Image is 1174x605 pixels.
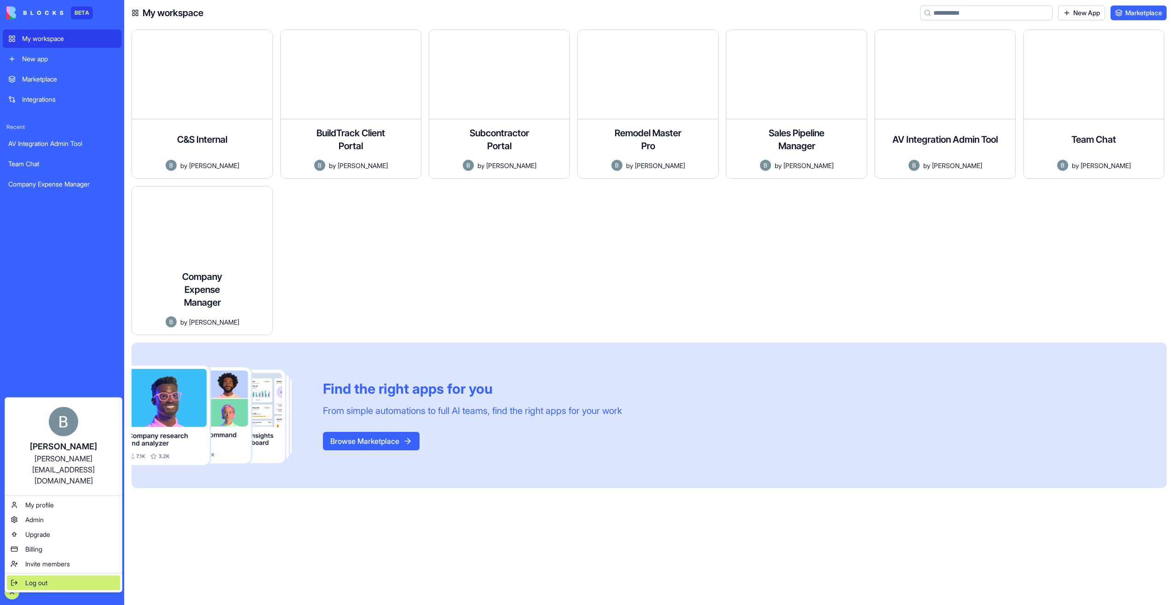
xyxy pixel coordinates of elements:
[45,12,92,21] p: Active 30m ago
[7,542,120,557] a: Billing
[33,5,177,52] div: Because we would just proceed with the custom plan if it can be done month to month to start even...
[33,53,177,154] div: We'd much rather do the customs plan anyways because we know It'll be worth the cost to us given ...
[14,302,22,309] button: Emoji picker
[25,500,54,510] span: My profile
[14,440,113,453] div: [PERSON_NAME]
[25,559,70,569] span: Invite members
[144,4,161,21] button: Home
[7,162,151,362] div: While we don’t normally offer the Custom plan on a monthly basis (since there’s a lot of time, ef...
[40,11,169,47] div: Because we would just proceed with the custom plan if it can be done month to month to start even...
[49,407,78,436] img: ACg8ocIug40qN1SCXJiinWdltW7QsPxROn8ZAVDlgOtPD8eQfXIZmw=s96-c
[44,302,51,309] button: Upload attachment
[7,53,177,162] div: Benjamin says…
[7,557,120,571] a: Invite members
[7,512,120,527] a: Admin
[7,5,177,53] div: Benjamin says…
[25,515,44,524] span: Admin
[29,302,36,309] button: Gif picker
[8,180,116,189] div: Company Expense Manager
[8,139,116,148] div: AV Integration Admin Tool
[25,578,47,588] span: Log out
[161,4,178,20] div: Close
[15,167,144,356] div: While we don’t normally offer the Custom plan on a monthly basis (since there’s a lot of time, ef...
[158,298,173,313] button: Send a message…
[8,282,177,298] textarea: Message…
[7,162,177,369] div: Shelly says…
[14,453,113,486] div: [PERSON_NAME][EMAIL_ADDRESS][DOMAIN_NAME]
[45,5,67,12] h1: Shelly
[76,258,120,265] b: $300/month
[26,5,41,20] img: Profile image for Shelly
[7,527,120,542] a: Upgrade
[7,498,120,512] a: My profile
[6,4,23,21] button: go back
[40,58,169,149] div: We'd much rather do the customs plan anyways because we know It'll be worth the cost to us given ...
[25,545,42,554] span: Billing
[25,530,50,539] span: Upgrade
[7,400,120,494] a: [PERSON_NAME][PERSON_NAME][EMAIL_ADDRESS][DOMAIN_NAME]
[8,159,116,169] div: Team Chat
[3,123,121,131] span: Recent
